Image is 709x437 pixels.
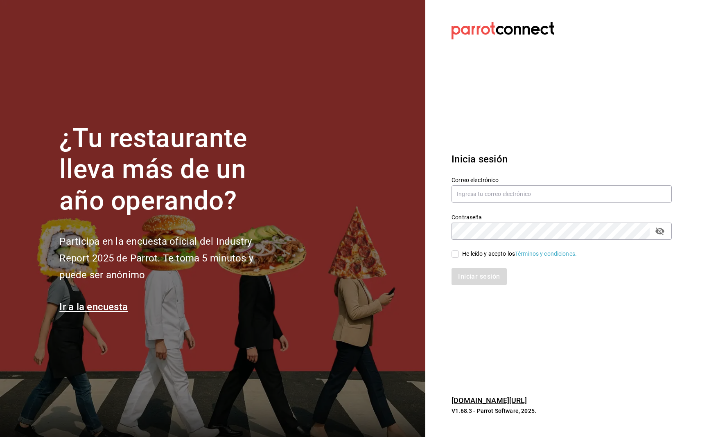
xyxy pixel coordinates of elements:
[462,250,577,258] div: He leído y acepto los
[452,177,672,182] label: Correo electrónico
[452,185,672,203] input: Ingresa tu correo electrónico
[59,123,280,217] h1: ¿Tu restaurante lleva más de un año operando?
[452,152,672,167] h3: Inicia sesión
[59,233,280,283] h2: Participa en la encuesta oficial del Industry Report 2025 de Parrot. Te toma 5 minutos y puede se...
[452,407,672,415] p: V1.68.3 - Parrot Software, 2025.
[59,301,128,313] a: Ir a la encuesta
[515,250,577,257] a: Términos y condiciones.
[452,214,672,220] label: Contraseña
[452,396,527,405] a: [DOMAIN_NAME][URL]
[653,224,667,238] button: passwordField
